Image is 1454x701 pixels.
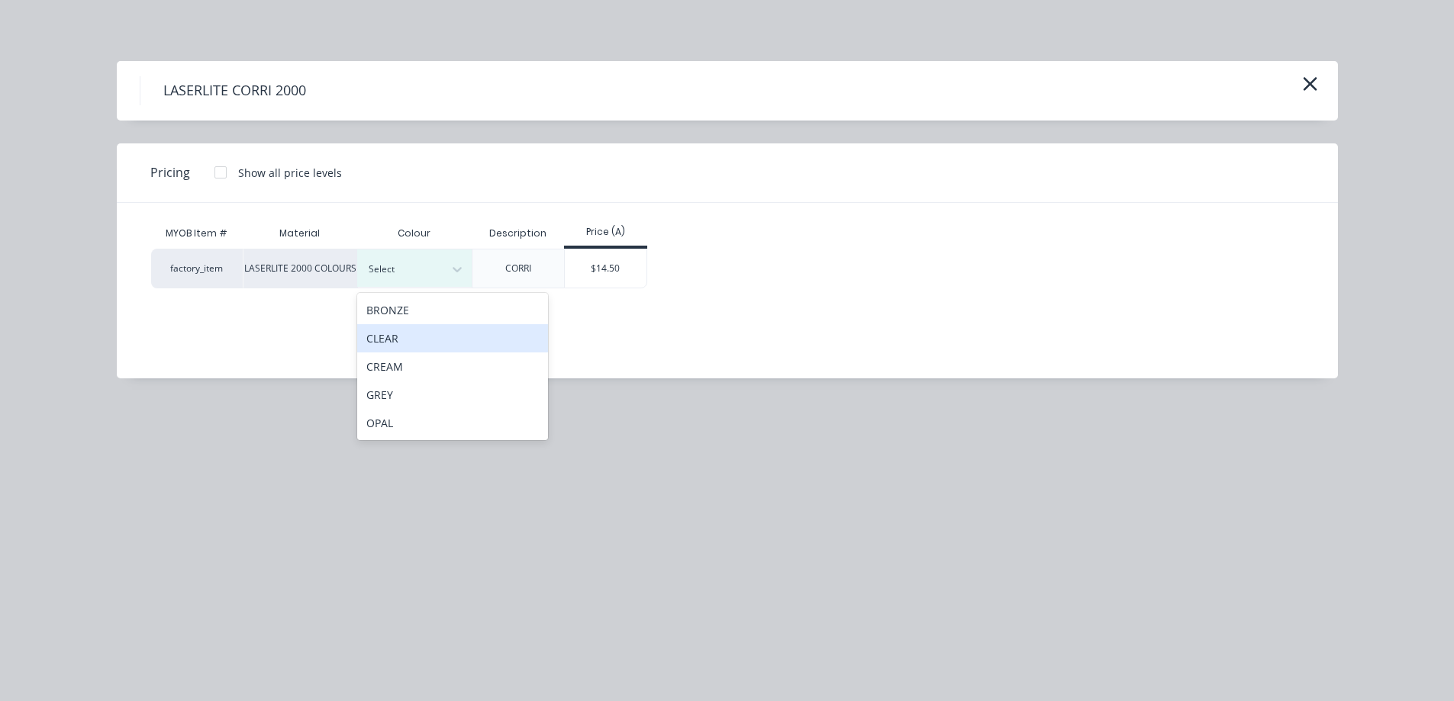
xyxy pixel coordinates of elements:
[357,381,548,409] div: GREY
[565,249,646,288] div: $14.50
[150,163,190,182] span: Pricing
[505,262,531,275] div: CORRI
[243,218,357,249] div: Material
[357,409,548,437] div: OPAL
[564,225,647,239] div: Price (A)
[357,324,548,352] div: CLEAR
[151,249,243,288] div: factory_item
[140,76,329,105] h4: LASERLITE CORRI 2000
[238,165,342,181] div: Show all price levels
[357,352,548,381] div: CREAM
[243,249,357,288] div: LASERLITE 2000 COLOURS
[357,218,472,249] div: Colour
[357,296,548,324] div: BRONZE
[151,218,243,249] div: MYOB Item #
[477,214,559,252] div: Description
